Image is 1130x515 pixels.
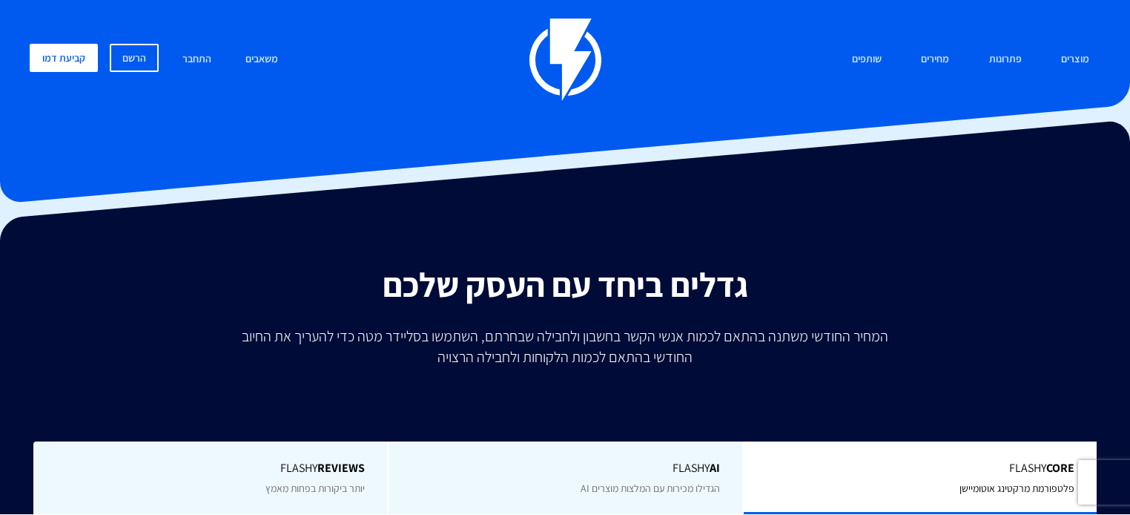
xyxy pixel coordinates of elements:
span: הגדילו מכירות עם המלצות מוצרים AI [581,482,720,495]
span: Flashy [766,460,1074,477]
span: Flashy [56,460,366,477]
b: REVIEWS [317,460,365,476]
span: יותר ביקורות בפחות מאמץ [265,482,365,495]
a: משאבים [234,44,289,76]
a: הרשם [110,44,159,72]
h2: גדלים ביחד עם העסק שלכם [11,266,1119,303]
a: שותפים [841,44,893,76]
b: Core [1046,460,1074,476]
a: פתרונות [978,44,1033,76]
b: AI [710,460,720,476]
span: פלטפורמת מרקטינג אוטומיישן [959,482,1074,495]
a: קביעת דמו [30,44,98,72]
p: המחיר החודשי משתנה בהתאם לכמות אנשי הקשר בחשבון ולחבילה שבחרתם, השתמשו בסליידר מטה כדי להעריך את ... [231,326,899,367]
span: Flashy [411,460,719,477]
a: מחירים [910,44,960,76]
a: התחבר [171,44,222,76]
a: מוצרים [1050,44,1100,76]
